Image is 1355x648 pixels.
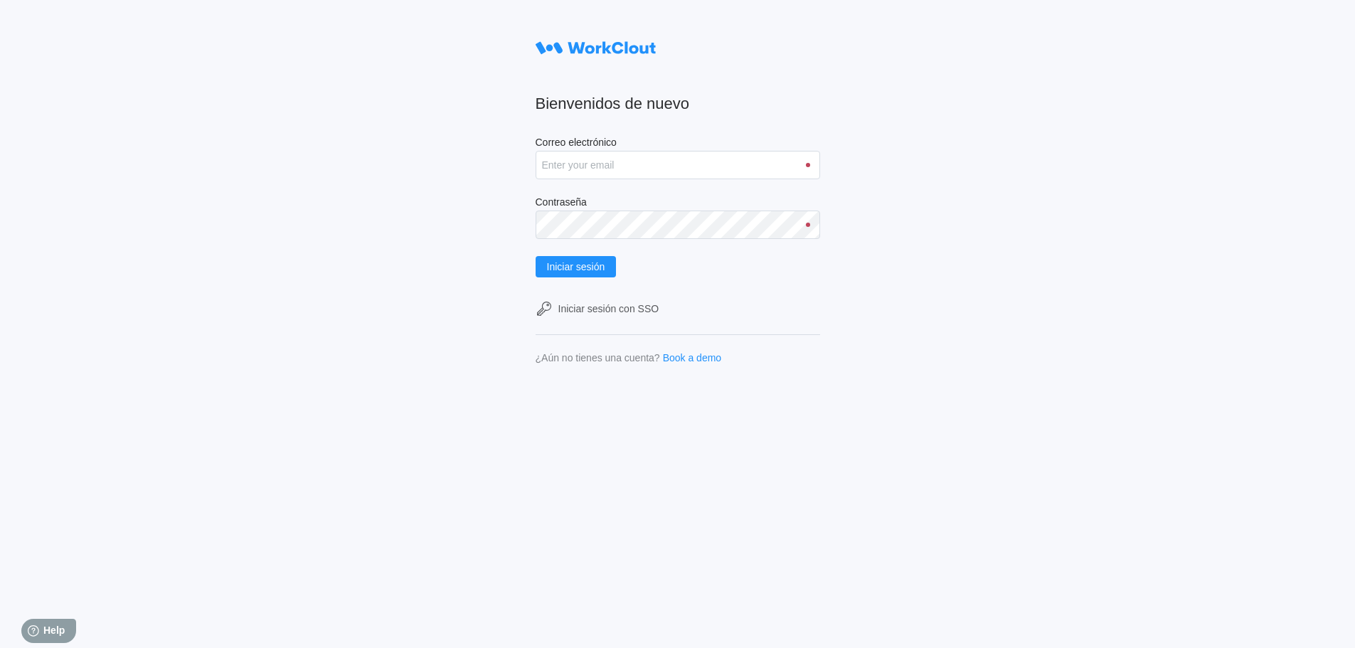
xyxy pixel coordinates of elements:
label: Correo electrónico [536,137,820,151]
button: Iniciar sesión [536,256,617,277]
input: Enter your email [536,151,820,179]
a: Iniciar sesión con SSO [536,300,820,317]
a: Book a demo [663,352,722,363]
span: Iniciar sesión [547,262,605,272]
div: Iniciar sesión con SSO [558,303,659,314]
div: ¿Aún no tienes una cuenta? [536,352,660,363]
label: Contraseña [536,196,820,211]
h2: Bienvenidos de nuevo [536,94,820,114]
